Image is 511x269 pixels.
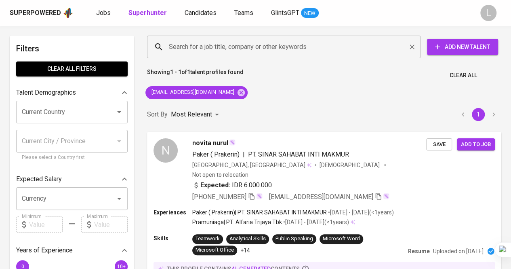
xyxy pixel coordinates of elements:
span: Jobs [96,9,111,17]
span: Teams [234,9,253,17]
div: N [154,138,178,163]
span: Clear All [450,70,477,80]
button: Clear All [446,68,480,83]
h6: Filters [16,42,128,55]
span: [PHONE_NUMBER] [192,193,246,201]
p: Talent Demographics [16,88,76,97]
a: GlintsGPT NEW [271,8,319,18]
button: Add to job [457,138,495,151]
p: Showing of talent profiles found [147,68,244,83]
span: | [243,150,245,159]
button: Open [114,193,125,204]
img: magic_wand.svg [256,193,263,199]
span: novita nurul [192,138,228,148]
button: Clear All filters [16,61,128,76]
p: • [DATE] - [DATE] ( <1 years ) [327,208,394,216]
div: Years of Experience [16,242,128,258]
div: L [480,5,496,21]
p: +14 [240,246,250,254]
span: Add to job [461,140,491,149]
b: 1 [187,69,190,75]
p: Not open to relocation [192,171,248,179]
p: Years of Experience [16,246,73,255]
p: Most Relevant [171,110,212,119]
img: app logo [63,7,74,19]
span: Clear All filters [23,64,121,74]
span: NEW [301,9,319,17]
div: Public Speaking [275,235,313,243]
input: Value [94,216,128,233]
span: PT. SINAR SAHABAT INTI MAKMUR [248,150,349,158]
p: Please select a Country first [22,154,122,162]
div: Teamwork [196,235,220,243]
div: Microsoft Word [323,235,360,243]
p: Paker ( Prakerin) | PT. SINAR SAHABAT INTI MAKMUR [192,208,327,216]
div: [EMAIL_ADDRESS][DOMAIN_NAME] [145,86,248,99]
div: Talent Demographics [16,85,128,101]
span: [EMAIL_ADDRESS][DOMAIN_NAME] [145,89,239,96]
span: Save [430,140,448,149]
span: GlintsGPT [271,9,299,17]
span: [DEMOGRAPHIC_DATA] [320,161,381,169]
input: Value [29,216,63,233]
div: Superpowered [10,8,61,18]
nav: pagination navigation [455,108,501,121]
a: Candidates [185,8,218,18]
b: Superhunter [128,9,167,17]
a: Jobs [96,8,112,18]
p: Experiences [154,208,192,216]
p: Skills [154,234,192,242]
span: [EMAIL_ADDRESS][DOMAIN_NAME] [269,193,373,201]
div: [GEOGRAPHIC_DATA], [GEOGRAPHIC_DATA] [192,161,311,169]
button: page 1 [472,108,485,121]
div: Most Relevant [171,107,222,122]
div: Microsoft Office [196,246,234,254]
p: Pramuniaga | PT. Alfaria Trijaya Tbk [192,218,282,226]
div: Analytical Skills [229,235,266,243]
button: Save [426,138,452,151]
p: Expected Salary [16,174,62,184]
a: Superpoweredapp logo [10,7,74,19]
p: Sort By [147,110,168,119]
a: Superhunter [128,8,168,18]
b: Expected: [200,180,230,190]
span: Paker ( Prakerin) [192,150,240,158]
img: magic_wand.svg [383,193,389,199]
div: IDR 6.000.000 [192,180,272,190]
button: Open [114,106,125,118]
span: Candidates [185,9,217,17]
button: Clear [406,41,418,53]
b: 1 - 1 [170,69,181,75]
button: Add New Talent [427,39,498,55]
p: • [DATE] - [DATE] ( <1 years ) [282,218,349,226]
p: Uploaded on [DATE] [433,247,484,255]
a: Teams [234,8,255,18]
div: Expected Salary [16,171,128,187]
p: Resume [408,247,430,255]
span: Add New Talent [433,42,492,52]
img: magic_wand.svg [229,139,236,146]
